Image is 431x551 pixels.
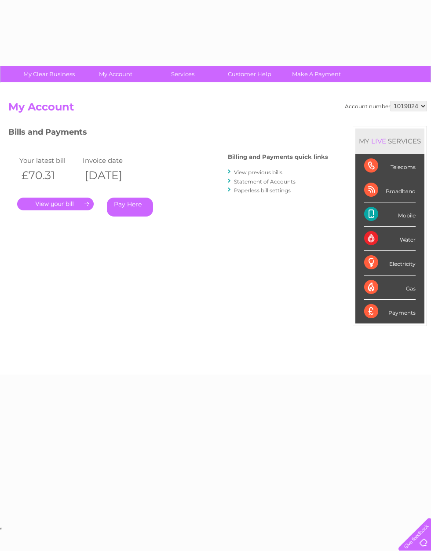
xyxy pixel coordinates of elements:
th: [DATE] [80,166,144,184]
a: . [17,198,94,210]
a: Pay Here [107,198,153,217]
td: Your latest bill [17,154,80,166]
div: Broadband [364,178,416,202]
div: Payments [364,300,416,323]
div: MY SERVICES [355,129,424,154]
div: Account number [345,101,427,111]
div: Mobile [364,202,416,227]
a: Statement of Accounts [234,178,296,185]
a: Customer Help [213,66,286,82]
a: View previous bills [234,169,282,176]
a: Paperless bill settings [234,187,291,194]
div: Electricity [364,251,416,275]
th: £70.31 [17,166,80,184]
td: Invoice date [80,154,144,166]
h4: Billing and Payments quick links [228,154,328,160]
h2: My Account [8,101,427,118]
div: Water [364,227,416,251]
div: Telecoms [364,154,416,178]
a: My Account [80,66,152,82]
a: Make A Payment [280,66,353,82]
div: LIVE [369,137,388,145]
a: My Clear Business [13,66,85,82]
h3: Bills and Payments [8,126,328,141]
a: Services [146,66,219,82]
div: Gas [364,275,416,300]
